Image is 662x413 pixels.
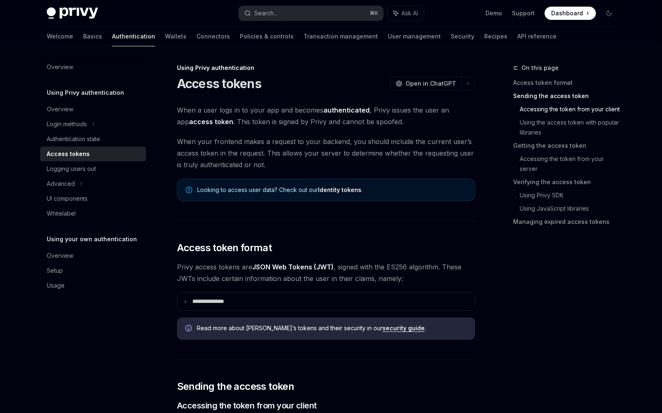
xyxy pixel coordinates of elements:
span: Sending the access token [177,380,294,393]
a: Verifying the access token [513,175,622,189]
a: Basics [83,26,102,46]
span: Access token format [177,241,272,255]
div: Access tokens [47,149,90,159]
div: Setup [47,266,63,276]
div: UI components [47,194,88,204]
a: Welcome [47,26,73,46]
div: Whitelabel [47,209,76,219]
a: API reference [517,26,557,46]
span: Ask AI [402,9,418,17]
div: Usage [47,281,65,291]
a: Setup [40,263,146,278]
a: security guide [382,324,425,332]
a: Overview [40,60,146,74]
span: On this page [521,63,559,73]
a: Recipes [484,26,507,46]
div: Advanced [47,179,75,189]
div: Logging users out [47,164,96,174]
a: Whitelabel [40,206,146,221]
a: Overview [40,248,146,263]
a: Using Privy SDK [520,189,622,202]
div: Overview [47,104,73,114]
strong: authenticated [323,106,370,114]
span: When a user logs in to your app and becomes , Privy issues the user an app . This token is signed... [177,104,475,127]
button: Ask AI [387,6,424,21]
span: Privy access tokens are , signed with the ES256 algorithm. These JWTs include certain information... [177,261,475,284]
span: Looking to access user data? Check out our . [197,186,466,194]
img: dark logo [47,7,98,19]
a: Accessing the token from your server [520,152,622,175]
svg: Info [185,325,194,333]
div: Overview [47,62,73,72]
span: Dashboard [551,9,583,17]
a: UI components [40,191,146,206]
a: JSON Web Tokens (JWT) [252,263,334,271]
a: Authentication state [40,132,146,146]
strong: access token [189,118,233,126]
a: Managing expired access tokens [513,215,622,228]
span: ⌘ K [370,10,378,17]
span: When your frontend makes a request to your backend, you should include the current user’s access ... [177,136,475,170]
a: Getting the access token [513,139,622,152]
a: Wallets [165,26,186,46]
span: Open in ChatGPT [406,79,456,88]
a: Sending the access token [513,89,622,103]
h5: Using your own authentication [47,234,137,244]
a: Connectors [196,26,230,46]
div: Overview [47,251,73,261]
a: Authentication [112,26,155,46]
a: Support [512,9,535,17]
div: Search... [254,8,277,18]
button: Toggle dark mode [602,7,616,20]
h1: Access tokens [177,76,261,91]
div: Authentication state [47,134,100,144]
a: Access token format [513,76,622,89]
a: Dashboard [545,7,596,20]
a: User management [388,26,441,46]
span: Accessing the token from your client [177,400,317,411]
a: Policies & controls [240,26,294,46]
a: Usage [40,278,146,293]
span: Read more about [PERSON_NAME]’s tokens and their security in our . [197,324,467,332]
div: Using Privy authentication [177,64,475,72]
a: Transaction management [304,26,378,46]
h5: Using Privy authentication [47,88,124,98]
a: Using the access token with popular libraries [520,116,622,139]
a: Overview [40,102,146,117]
a: Accessing the token from your client [520,103,622,116]
svg: Note [186,187,192,193]
a: Using JavaScript libraries [520,202,622,215]
a: Identity tokens [318,186,361,194]
a: Demo [485,9,502,17]
a: Security [451,26,474,46]
div: Login methods [47,119,87,129]
button: Open in ChatGPT [390,77,461,91]
a: Access tokens [40,146,146,161]
button: Search...⌘K [239,6,383,21]
a: Logging users out [40,161,146,176]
